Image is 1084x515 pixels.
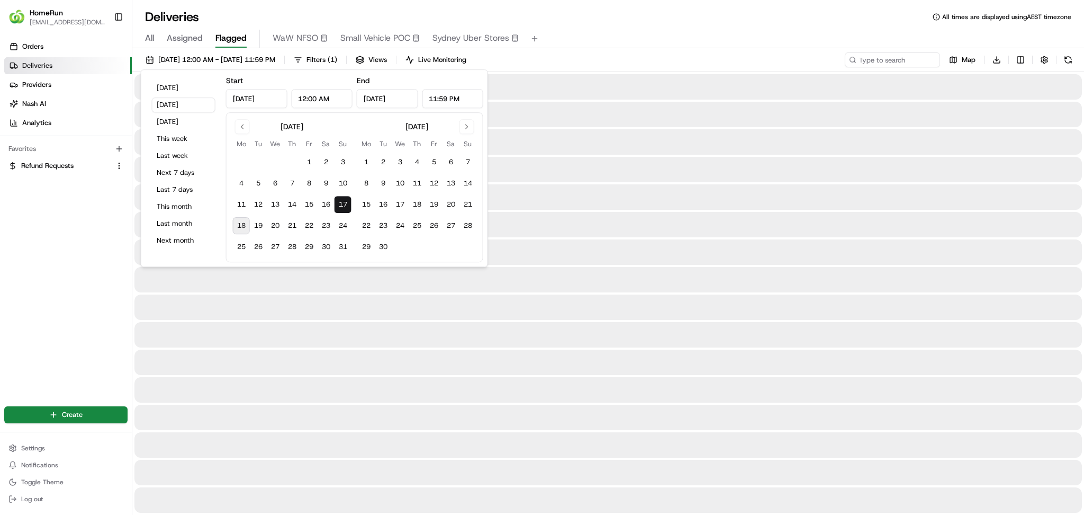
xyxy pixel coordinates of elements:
button: 17 [335,196,351,213]
div: Start new chat [36,101,174,112]
a: Refund Requests [8,161,111,171]
span: Orders [22,42,43,51]
div: Favorites [4,140,128,157]
span: Log out [21,495,43,503]
label: End [357,76,369,85]
button: 25 [233,238,250,255]
button: 2 [375,154,392,171]
button: 1 [301,154,318,171]
button: 14 [459,175,476,192]
button: Toggle Theme [4,475,128,490]
button: 11 [409,175,426,192]
span: WaW NFSO [273,32,318,45]
input: Time [422,89,483,108]
button: Last week [152,148,215,163]
button: HomeRunHomeRun[EMAIL_ADDRESS][DOMAIN_NAME] [4,4,110,30]
input: Date [226,89,287,108]
button: Start new chat [180,104,193,117]
button: Next month [152,233,215,248]
div: We're available if you need us! [36,112,134,120]
button: 12 [426,175,442,192]
button: Notifications [4,458,128,473]
button: [DATE] [152,97,215,112]
button: Map [944,52,980,67]
button: 6 [442,154,459,171]
button: Refresh [1061,52,1076,67]
th: Monday [358,138,375,149]
th: Sunday [335,138,351,149]
button: 3 [392,154,409,171]
button: 17 [392,196,409,213]
button: 2 [318,154,335,171]
button: Log out [4,492,128,507]
button: Last 7 days [152,182,215,197]
button: 21 [459,196,476,213]
button: 13 [267,196,284,213]
span: Knowledge Base [21,154,81,164]
span: All times are displayed using AEST timezone [942,13,1071,21]
button: 18 [233,217,250,234]
button: 29 [301,238,318,255]
button: Settings [4,441,128,456]
span: Flagged [215,32,247,45]
button: 24 [335,217,351,234]
button: 4 [233,175,250,192]
button: 25 [409,217,426,234]
button: 12 [250,196,267,213]
th: Thursday [284,138,301,149]
div: 📗 [11,155,19,163]
span: Assigned [167,32,203,45]
button: 20 [267,217,284,234]
span: Filters [306,55,337,65]
th: Saturday [442,138,459,149]
th: Saturday [318,138,335,149]
button: 21 [284,217,301,234]
button: 27 [442,217,459,234]
button: 22 [358,217,375,234]
span: [EMAIL_ADDRESS][DOMAIN_NAME] [30,18,105,26]
button: 1 [358,154,375,171]
span: Deliveries [22,61,52,70]
th: Monday [233,138,250,149]
button: 9 [318,175,335,192]
a: 📗Knowledge Base [6,149,85,168]
button: HomeRun [30,7,63,18]
button: 30 [375,238,392,255]
button: 5 [250,175,267,192]
div: 💻 [89,155,98,163]
input: Clear [28,68,175,79]
button: 3 [335,154,351,171]
a: Providers [4,76,132,93]
th: Tuesday [375,138,392,149]
a: Powered byPylon [75,179,128,188]
span: Pylon [105,180,128,188]
button: 4 [409,154,426,171]
label: Start [226,76,243,85]
button: 31 [335,238,351,255]
th: Wednesday [267,138,284,149]
button: 9 [375,175,392,192]
th: Tuesday [250,138,267,149]
button: 8 [301,175,318,192]
button: Last month [152,216,215,231]
button: Filters(1) [289,52,342,67]
button: [DATE] [152,114,215,129]
p: Welcome 👋 [11,42,193,59]
button: This month [152,199,215,214]
span: Live Monitoring [418,55,466,65]
a: Analytics [4,114,132,131]
span: Analytics [22,118,51,128]
button: 29 [358,238,375,255]
button: 18 [409,196,426,213]
button: 23 [375,217,392,234]
button: This week [152,131,215,146]
button: 13 [442,175,459,192]
button: 15 [358,196,375,213]
span: [DATE] 12:00 AM - [DATE] 11:59 PM [158,55,275,65]
span: Views [368,55,387,65]
span: Toggle Theme [21,478,64,486]
a: 💻API Documentation [85,149,174,168]
button: 16 [318,196,335,213]
button: 19 [426,196,442,213]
